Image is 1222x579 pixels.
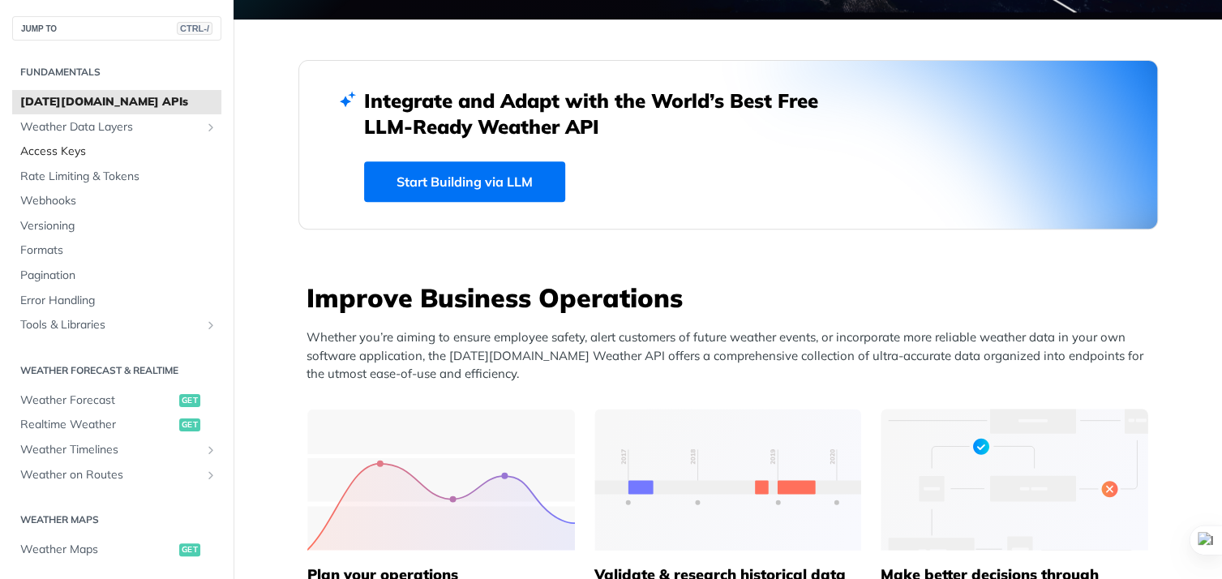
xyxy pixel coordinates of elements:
a: Tools & LibrariesShow subpages for Tools & Libraries [12,313,221,337]
a: Realtime Weatherget [12,413,221,437]
a: Weather TimelinesShow subpages for Weather Timelines [12,438,221,462]
h2: Integrate and Adapt with the World’s Best Free LLM-Ready Weather API [364,88,843,139]
img: 13d7ca0-group-496-2.svg [594,409,862,551]
span: Weather Maps [20,542,175,558]
a: [DATE][DOMAIN_NAME] APIs [12,90,221,114]
a: Pagination [12,264,221,288]
span: get [179,543,200,556]
span: get [179,394,200,407]
span: Realtime Weather [20,417,175,433]
span: Weather Data Layers [20,119,200,135]
span: Pagination [20,268,217,284]
span: Versioning [20,218,217,234]
span: Weather Forecast [20,392,175,409]
a: Access Keys [12,139,221,164]
button: Show subpages for Weather Data Layers [204,121,217,134]
h2: Fundamentals [12,65,221,79]
img: a22d113-group-496-32x.svg [881,409,1148,551]
button: JUMP TOCTRL-/ [12,16,221,41]
a: Start Building via LLM [364,161,565,202]
a: Formats [12,238,221,263]
a: Weather Mapsget [12,538,221,562]
a: Error Handling [12,289,221,313]
span: Access Keys [20,144,217,160]
span: CTRL-/ [177,22,212,35]
span: Rate Limiting & Tokens [20,169,217,185]
p: Whether you’re aiming to ensure employee safety, alert customers of future weather events, or inc... [307,328,1158,384]
a: Weather Data LayersShow subpages for Weather Data Layers [12,115,221,139]
span: Tools & Libraries [20,317,200,333]
h3: Improve Business Operations [307,280,1158,315]
img: 39565e8-group-4962x.svg [307,409,575,551]
button: Show subpages for Tools & Libraries [204,319,217,332]
span: get [179,418,200,431]
h2: Weather Maps [12,513,221,527]
span: Weather on Routes [20,467,200,483]
button: Show subpages for Weather Timelines [204,444,217,457]
span: Weather Timelines [20,442,200,458]
button: Show subpages for Weather on Routes [204,469,217,482]
a: Rate Limiting & Tokens [12,165,221,189]
a: Weather Forecastget [12,388,221,413]
h2: Weather Forecast & realtime [12,363,221,378]
span: Error Handling [20,293,217,309]
a: Weather on RoutesShow subpages for Weather on Routes [12,463,221,487]
span: [DATE][DOMAIN_NAME] APIs [20,94,217,110]
span: Webhooks [20,193,217,209]
a: Webhooks [12,189,221,213]
span: Formats [20,242,217,259]
a: Versioning [12,214,221,238]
